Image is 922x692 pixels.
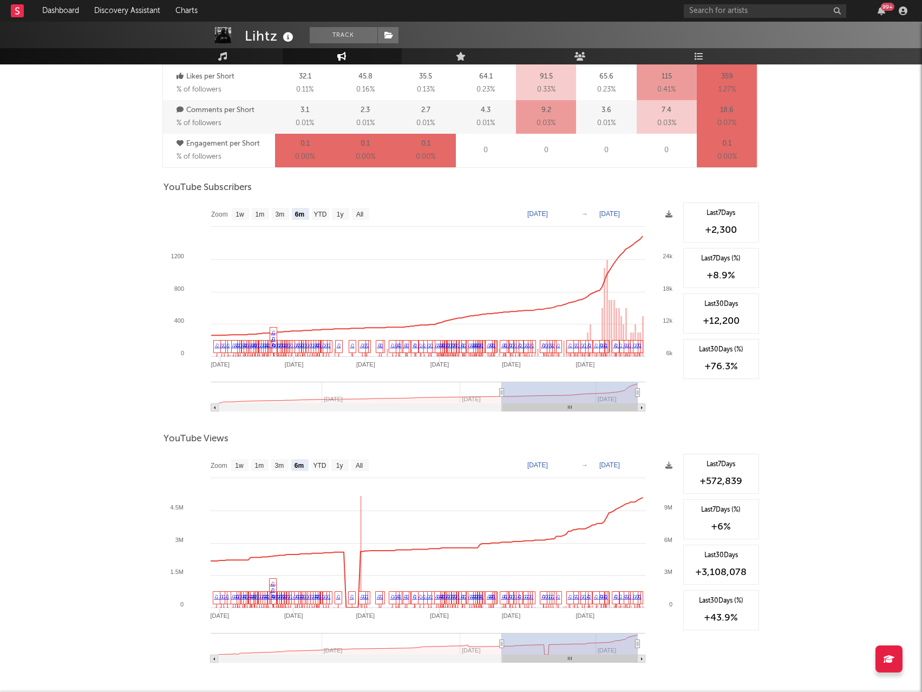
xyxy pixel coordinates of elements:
a: ♫ [310,593,314,599]
a: ♫ [257,593,261,599]
a: ♫ [488,593,493,599]
a: ♫ [448,342,453,348]
a: ♫ [284,342,289,348]
a: ♫ [308,342,312,348]
a: ♫ [503,342,507,348]
a: ♫ [283,593,287,599]
a: ♫ [379,593,383,599]
a: ♫ [508,593,513,599]
a: ♫ [479,593,483,599]
a: ♫ [266,342,271,348]
a: ♫ [451,593,455,599]
a: ♫ [312,593,317,599]
a: ♫ [541,593,546,599]
a: ♫ [604,342,608,348]
a: ♫ [551,342,555,348]
a: ♫ [297,593,302,599]
a: ♫ [234,342,238,348]
a: ♫ [599,593,603,599]
a: ♫ [214,593,219,599]
a: ♫ [462,593,467,599]
a: ♫ [324,593,328,599]
a: ♫ [599,342,603,348]
a: ♫ [314,593,318,599]
a: ♫ [468,593,472,599]
a: ♫ [253,342,258,348]
a: ♫ [575,593,579,599]
a: ♫ [377,593,381,599]
a: ♫ [603,342,607,348]
a: ♫ [429,342,434,348]
a: ♫ [326,342,331,348]
a: ♫ [418,342,422,348]
a: ♫ [274,342,279,348]
a: ♫ [489,593,494,599]
a: ♫ [470,342,474,348]
a: ♫ [474,593,478,599]
a: ♫ [317,593,321,599]
a: ♫ [413,342,417,348]
a: ♫ [439,593,443,599]
a: ♫ [300,342,304,348]
a: ♫ [446,342,450,348]
a: ♫ [618,342,623,348]
a: ♫ [479,342,483,348]
a: ♫ [468,342,472,348]
a: ♫ [547,342,551,348]
a: ♫ [274,593,278,599]
a: ♫ [235,593,239,599]
a: ♫ [233,593,238,599]
a: ♫ [377,342,382,348]
a: ♫ [336,593,341,599]
a: ♫ [260,342,264,348]
a: ♫ [313,342,317,348]
a: ♫ [315,342,319,348]
a: ♫ [302,593,306,599]
a: ♫ [252,342,257,348]
a: ♫ [525,593,529,599]
a: ♫ [587,342,592,348]
a: ♫ [305,342,310,348]
a: ♫ [625,342,629,348]
a: ♫ [365,342,369,348]
a: ♫ [441,342,446,348]
a: ♫ [637,342,642,348]
a: ♫ [337,342,341,348]
a: ♫ [503,593,508,599]
a: ♫ [315,593,319,599]
a: ♫ [422,342,426,348]
a: ♫ [475,342,479,348]
a: ♫ [583,593,587,599]
a: ♫ [271,335,276,342]
a: ♫ [360,342,364,348]
a: ♫ [262,342,266,348]
a: ♫ [480,342,484,348]
a: ♫ [236,342,240,348]
a: ♫ [262,593,266,599]
a: ♫ [305,593,309,599]
a: ♫ [221,593,226,599]
a: ♫ [456,593,460,599]
a: ♫ [527,593,531,599]
a: ♫ [282,342,286,348]
a: ♫ [503,593,507,599]
a: ♫ [546,593,551,599]
a: ♫ [623,342,627,348]
a: ♫ [390,342,395,348]
a: ♫ [279,342,283,348]
a: ♫ [508,342,512,348]
a: ♫ [261,593,266,599]
a: ♫ [310,342,315,348]
a: ♫ [248,593,252,599]
a: ♫ [548,593,553,599]
a: ♫ [350,593,354,599]
a: ♫ [544,342,548,348]
a: ♫ [477,342,481,348]
a: ♫ [322,342,326,348]
a: ♫ [511,593,515,599]
a: ♫ [492,593,496,599]
a: ♫ [308,593,312,599]
a: ♫ [265,342,270,348]
a: ♫ [501,593,506,599]
a: ♫ [296,593,300,599]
